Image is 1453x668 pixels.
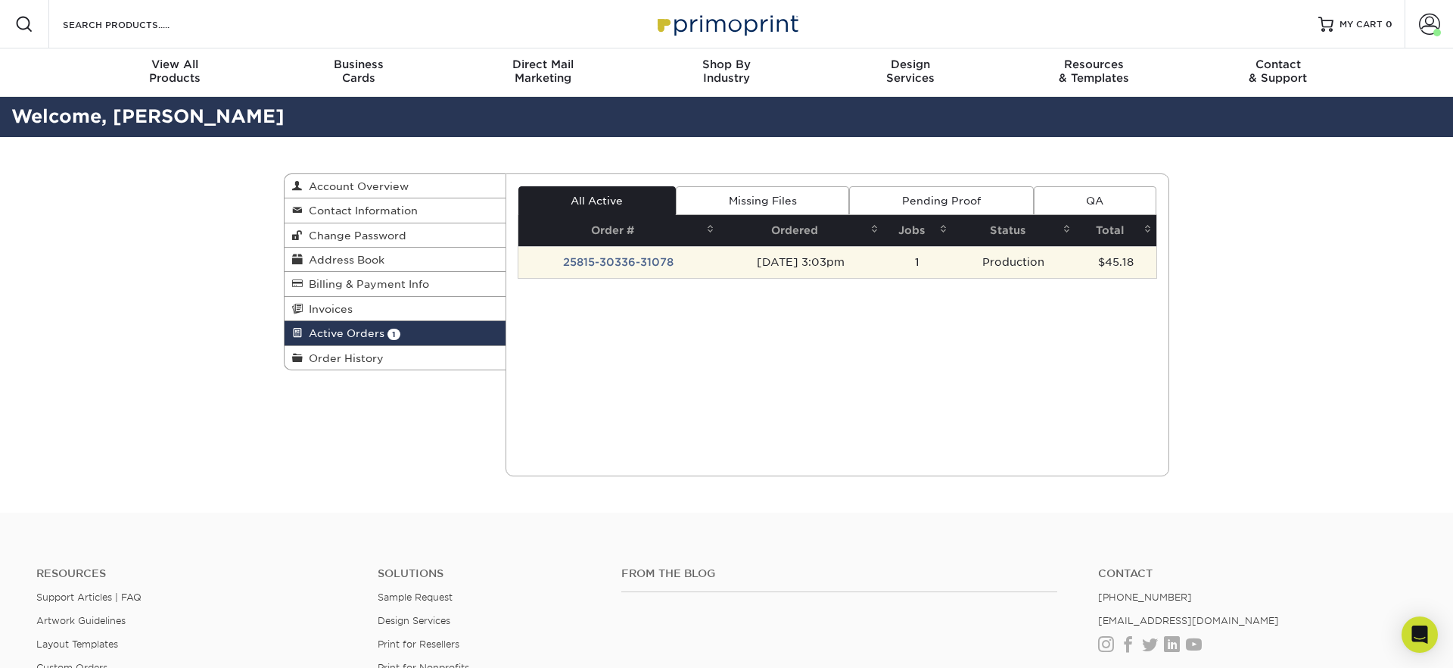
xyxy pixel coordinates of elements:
[1186,58,1370,85] div: & Support
[267,48,451,97] a: BusinessCards
[36,567,355,580] h4: Resources
[635,48,819,97] a: Shop ByIndustry
[378,567,599,580] h4: Solutions
[818,58,1002,71] span: Design
[1402,616,1438,653] div: Open Intercom Messenger
[83,58,267,85] div: Products
[303,204,418,217] span: Contact Information
[451,48,635,97] a: Direct MailMarketing
[303,303,353,315] span: Invoices
[1002,58,1186,85] div: & Templates
[635,58,819,71] span: Shop By
[303,278,429,290] span: Billing & Payment Info
[451,58,635,85] div: Marketing
[1034,186,1156,215] a: QA
[849,186,1033,215] a: Pending Proof
[1339,18,1383,31] span: MY CART
[676,186,849,215] a: Missing Files
[883,215,952,246] th: Jobs
[518,186,676,215] a: All Active
[1002,58,1186,71] span: Resources
[1098,615,1279,626] a: [EMAIL_ADDRESS][DOMAIN_NAME]
[285,297,506,321] a: Invoices
[303,180,409,192] span: Account Overview
[1186,58,1370,71] span: Contact
[378,638,459,650] a: Print for Resellers
[378,592,453,603] a: Sample Request
[719,246,883,278] td: [DATE] 3:03pm
[518,215,719,246] th: Order #
[378,615,450,626] a: Design Services
[1075,246,1156,278] td: $45.18
[303,352,384,364] span: Order History
[621,567,1058,580] h4: From the Blog
[818,48,1002,97] a: DesignServices
[1186,48,1370,97] a: Contact& Support
[1098,592,1192,603] a: [PHONE_NUMBER]
[36,615,126,626] a: Artwork Guidelines
[651,8,802,40] img: Primoprint
[518,246,719,278] td: 25815-30336-31078
[285,223,506,248] a: Change Password
[36,592,142,603] a: Support Articles | FAQ
[719,215,883,246] th: Ordered
[83,48,267,97] a: View AllProducts
[1386,19,1392,30] span: 0
[4,622,129,663] iframe: Google Customer Reviews
[303,327,384,339] span: Active Orders
[285,346,506,370] a: Order History
[952,246,1075,278] td: Production
[285,174,506,198] a: Account Overview
[285,248,506,272] a: Address Book
[61,15,209,33] input: SEARCH PRODUCTS.....
[303,229,406,242] span: Change Password
[635,58,819,85] div: Industry
[285,321,506,345] a: Active Orders 1
[451,58,635,71] span: Direct Mail
[1002,48,1186,97] a: Resources& Templates
[303,254,384,266] span: Address Book
[883,246,952,278] td: 1
[387,329,400,340] span: 1
[267,58,451,85] div: Cards
[83,58,267,71] span: View All
[952,215,1075,246] th: Status
[1075,215,1156,246] th: Total
[285,198,506,223] a: Contact Information
[818,58,1002,85] div: Services
[1098,567,1417,580] a: Contact
[267,58,451,71] span: Business
[285,272,506,296] a: Billing & Payment Info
